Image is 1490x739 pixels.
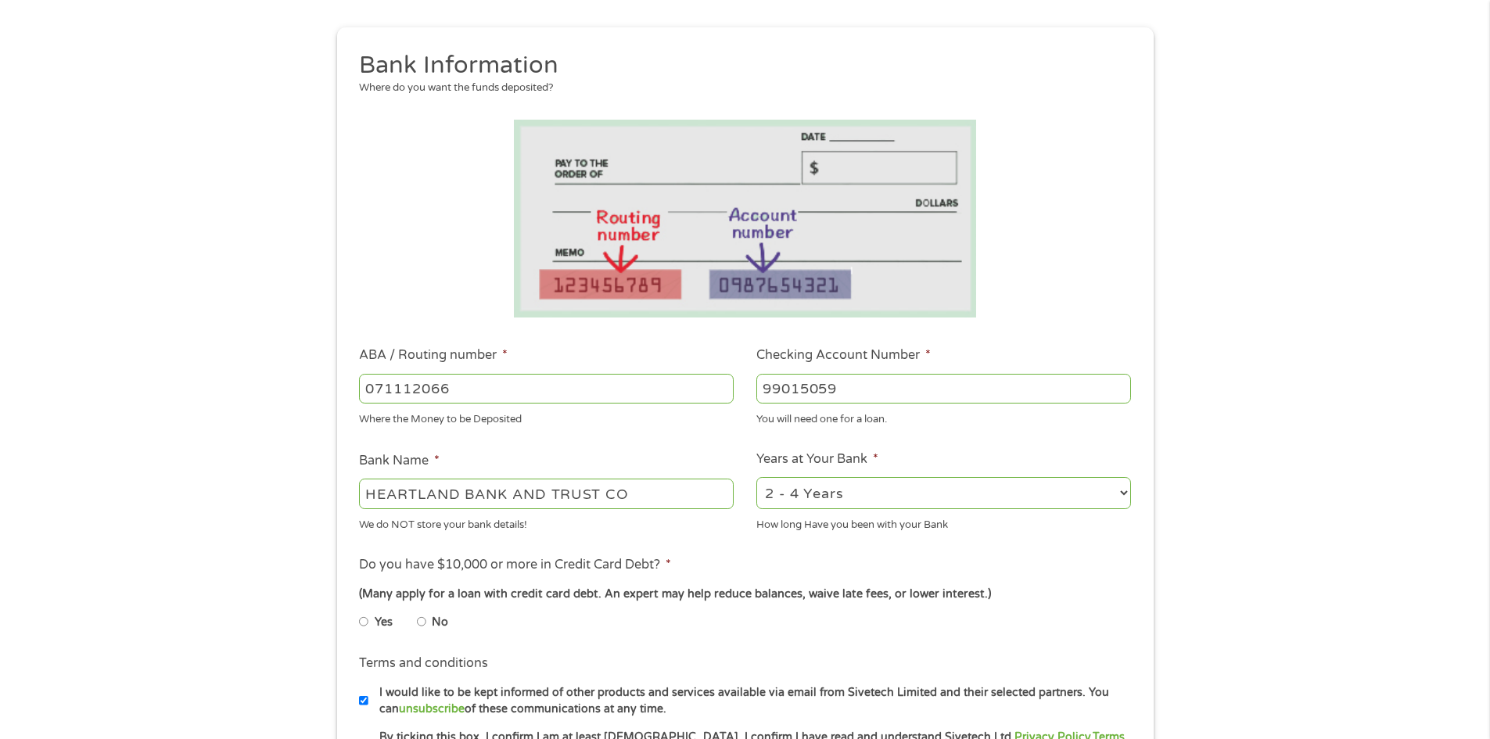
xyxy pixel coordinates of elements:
[359,453,440,469] label: Bank Name
[359,407,734,428] div: Where the Money to be Deposited
[359,81,1119,96] div: Where do you want the funds deposited?
[756,451,878,468] label: Years at Your Bank
[359,586,1130,603] div: (Many apply for a loan with credit card debt. An expert may help reduce balances, waive late fees...
[359,655,488,672] label: Terms and conditions
[756,407,1131,428] div: You will need one for a loan.
[359,557,671,573] label: Do you have $10,000 or more in Credit Card Debt?
[359,50,1119,81] h2: Bank Information
[399,702,465,716] a: unsubscribe
[368,684,1136,718] label: I would like to be kept informed of other products and services available via email from Sivetech...
[432,614,448,631] label: No
[756,347,931,364] label: Checking Account Number
[756,511,1131,533] div: How long Have you been with your Bank
[375,614,393,631] label: Yes
[359,347,508,364] label: ABA / Routing number
[359,374,734,404] input: 263177916
[359,511,734,533] div: We do NOT store your bank details!
[756,374,1131,404] input: 345634636
[514,120,977,317] img: Routing number location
